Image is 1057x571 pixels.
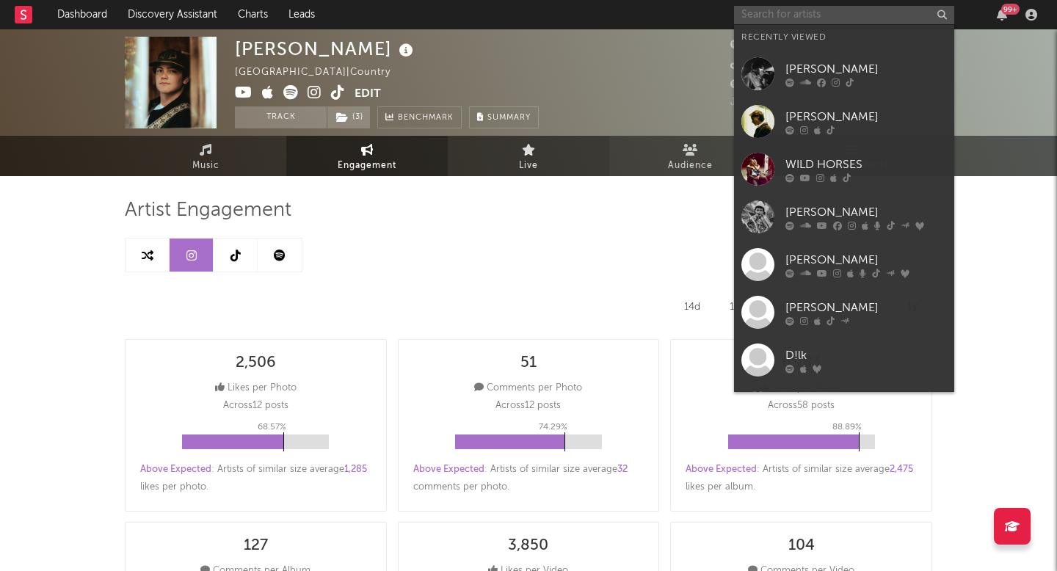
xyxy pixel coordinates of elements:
[730,98,816,107] span: Jump Score: 75.5
[258,418,286,436] p: 68.57 %
[734,288,954,336] a: [PERSON_NAME]
[609,136,771,176] a: Audience
[785,299,947,316] div: [PERSON_NAME]
[788,537,815,555] div: 104
[730,40,780,50] span: 13,562
[785,251,947,269] div: [PERSON_NAME]
[495,397,561,415] p: Across 12 posts
[355,85,381,103] button: Edit
[327,106,371,128] span: ( 3 )
[338,157,396,175] span: Engagement
[125,136,286,176] a: Music
[448,136,609,176] a: Live
[997,9,1007,21] button: 99+
[785,60,947,78] div: [PERSON_NAME]
[673,294,711,319] div: 14d
[686,461,917,496] div: : Artists of similar size average likes per album .
[785,346,947,364] div: D!lk
[734,145,954,193] a: WILD HORSES
[832,418,862,436] p: 88.89 %
[539,418,567,436] p: 74.29 %
[327,106,370,128] button: (3)
[686,465,757,474] span: Above Expected
[235,64,407,81] div: [GEOGRAPHIC_DATA] | Country
[617,465,628,474] span: 32
[413,465,484,474] span: Above Expected
[734,384,954,432] a: [PERSON_NAME] Band
[719,294,755,319] div: 1m
[785,108,947,126] div: [PERSON_NAME]
[785,203,947,221] div: [PERSON_NAME]
[730,80,871,90] span: 22,826 Monthly Listeners
[890,465,913,474] span: 2,475
[235,106,327,128] button: Track
[1001,4,1020,15] div: 99 +
[244,537,268,555] div: 127
[519,157,538,175] span: Live
[286,136,448,176] a: Engagement
[668,157,713,175] span: Audience
[125,202,291,219] span: Artist Engagement
[741,29,947,46] div: Recently Viewed
[734,193,954,241] a: [PERSON_NAME]
[487,114,531,122] span: Summary
[768,397,835,415] p: Across 58 posts
[413,461,644,496] div: : Artists of similar size average comments per photo .
[730,60,788,70] span: 156,900
[469,106,539,128] button: Summary
[344,465,367,474] span: 1,285
[734,98,954,145] a: [PERSON_NAME]
[140,461,371,496] div: : Artists of similar size average likes per photo .
[474,379,582,397] div: Comments per Photo
[734,241,954,288] a: [PERSON_NAME]
[223,397,288,415] p: Across 12 posts
[734,50,954,98] a: [PERSON_NAME]
[192,157,219,175] span: Music
[520,354,537,372] div: 51
[236,354,276,372] div: 2,506
[785,156,947,173] div: WILD HORSES
[377,106,462,128] a: Benchmark
[235,37,417,61] div: [PERSON_NAME]
[508,537,548,555] div: 3,850
[734,6,954,24] input: Search for artists
[398,109,454,127] span: Benchmark
[140,465,211,474] span: Above Expected
[734,336,954,384] a: D!lk
[215,379,297,397] div: Likes per Photo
